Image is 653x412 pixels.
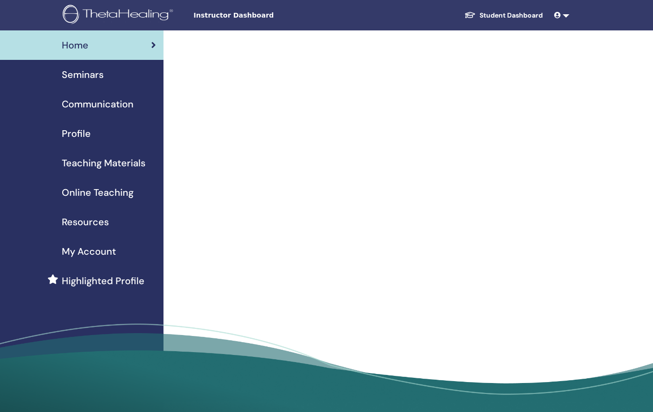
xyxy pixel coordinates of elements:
[457,7,550,24] a: Student Dashboard
[62,156,145,170] span: Teaching Materials
[62,215,109,229] span: Resources
[62,185,134,200] span: Online Teaching
[62,67,104,82] span: Seminars
[62,126,91,141] span: Profile
[62,97,134,111] span: Communication
[62,274,144,288] span: Highlighted Profile
[464,11,476,19] img: graduation-cap-white.svg
[62,244,116,259] span: My Account
[62,38,88,52] span: Home
[193,10,336,20] span: Instructor Dashboard
[63,5,176,26] img: logo.png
